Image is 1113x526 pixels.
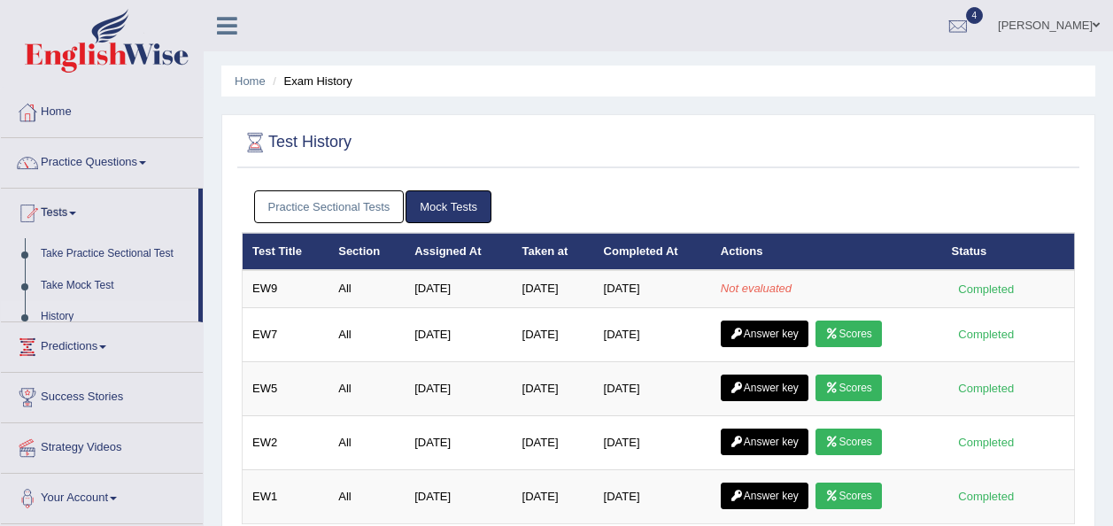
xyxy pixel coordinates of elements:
a: Take Mock Test [33,270,198,302]
a: History [33,301,198,333]
td: [DATE] [594,307,711,361]
th: Section [328,233,405,270]
td: [DATE] [513,270,594,307]
td: [DATE] [405,307,512,361]
a: Predictions [1,322,203,367]
th: Completed At [594,233,711,270]
a: Success Stories [1,373,203,417]
td: [DATE] [594,270,711,307]
td: EW2 [243,415,329,469]
td: [DATE] [405,469,512,523]
a: Strategy Videos [1,423,203,468]
td: [DATE] [405,361,512,415]
td: [DATE] [513,469,594,523]
a: Answer key [721,429,808,455]
td: [DATE] [513,415,594,469]
a: Mock Tests [406,190,491,223]
a: Scores [815,375,881,401]
th: Status [942,233,1075,270]
th: Test Title [243,233,329,270]
td: All [328,307,405,361]
td: [DATE] [513,307,594,361]
a: Answer key [721,483,808,509]
th: Assigned At [405,233,512,270]
th: Actions [711,233,942,270]
a: Practice Questions [1,138,203,182]
td: [DATE] [594,415,711,469]
li: Exam History [268,73,352,89]
a: Answer key [721,321,808,347]
td: EW1 [243,469,329,523]
div: Completed [952,280,1021,298]
td: All [328,270,405,307]
div: Completed [952,433,1021,452]
a: Scores [815,429,881,455]
td: [DATE] [405,270,512,307]
td: All [328,361,405,415]
td: [DATE] [594,361,711,415]
a: Answer key [721,375,808,401]
th: Taken at [513,233,594,270]
a: Take Practice Sectional Test [33,238,198,270]
td: All [328,469,405,523]
a: Home [1,88,203,132]
td: All [328,415,405,469]
td: [DATE] [513,361,594,415]
td: [DATE] [594,469,711,523]
td: EW7 [243,307,329,361]
h2: Test History [242,129,352,156]
td: EW5 [243,361,329,415]
td: [DATE] [405,415,512,469]
div: Completed [952,325,1021,344]
a: Tests [1,189,198,233]
a: Your Account [1,474,203,518]
a: Home [235,74,266,88]
td: EW9 [243,270,329,307]
a: Scores [815,321,881,347]
span: 4 [966,7,984,24]
em: Not evaluated [721,282,792,295]
div: Completed [952,379,1021,398]
a: Scores [815,483,881,509]
div: Completed [952,487,1021,506]
a: Practice Sectional Tests [254,190,405,223]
